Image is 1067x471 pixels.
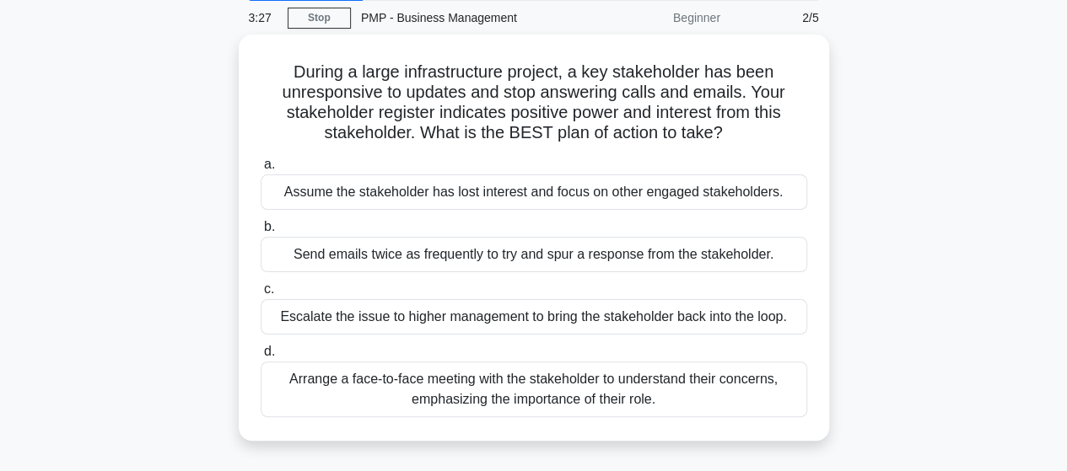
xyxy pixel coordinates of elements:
[351,1,583,35] div: PMP - Business Management
[264,281,274,296] span: c.
[264,344,275,358] span: d.
[239,1,288,35] div: 3:27
[261,299,807,335] div: Escalate the issue to higher management to bring the stakeholder back into the loop.
[261,174,807,210] div: Assume the stakeholder has lost interest and focus on other engaged stakeholders.
[264,219,275,233] span: b.
[730,1,829,35] div: 2/5
[259,62,809,144] h5: During a large infrastructure project, a key stakeholder has been unresponsive to updates and sto...
[583,1,730,35] div: Beginner
[288,8,351,29] a: Stop
[264,157,275,171] span: a.
[261,361,807,417] div: Arrange a face-to-face meeting with the stakeholder to understand their concerns, emphasizing the...
[261,237,807,272] div: Send emails twice as frequently to try and spur a response from the stakeholder.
